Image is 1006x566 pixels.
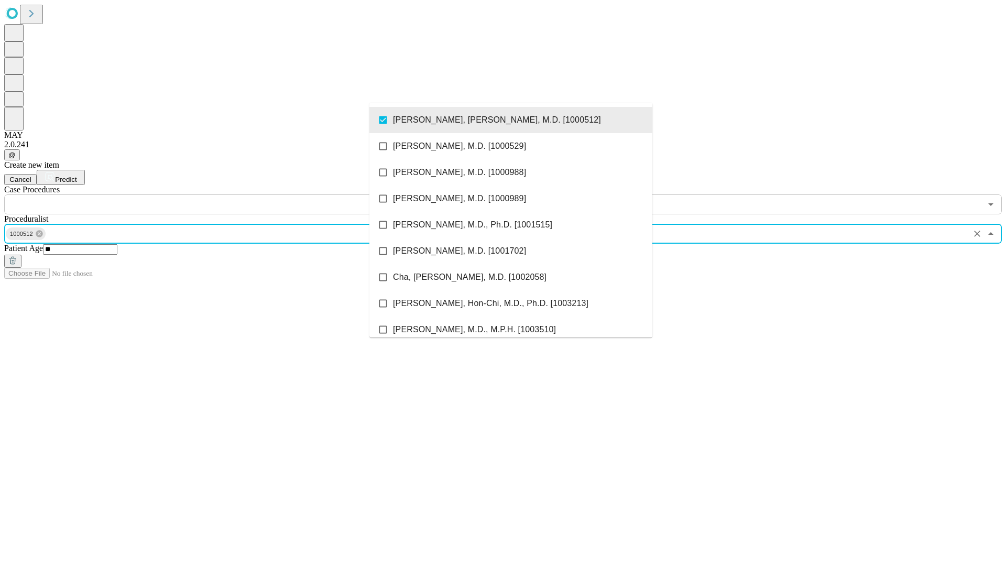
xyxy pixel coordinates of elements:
[4,244,43,253] span: Patient Age
[393,192,526,205] span: [PERSON_NAME], M.D. [1000989]
[8,151,16,159] span: @
[9,176,31,183] span: Cancel
[983,226,998,241] button: Close
[4,185,60,194] span: Scheduled Procedure
[4,214,48,223] span: Proceduralist
[4,130,1002,140] div: MAY
[4,174,37,185] button: Cancel
[4,140,1002,149] div: 2.0.241
[6,228,37,240] span: 1000512
[393,297,588,310] span: [PERSON_NAME], Hon-Chi, M.D., Ph.D. [1003213]
[4,149,20,160] button: @
[393,219,552,231] span: [PERSON_NAME], M.D., Ph.D. [1001515]
[970,226,985,241] button: Clear
[393,140,526,153] span: [PERSON_NAME], M.D. [1000529]
[55,176,76,183] span: Predict
[37,170,85,185] button: Predict
[393,245,526,257] span: [PERSON_NAME], M.D. [1001702]
[983,197,998,212] button: Open
[4,160,59,169] span: Create new item
[393,114,601,126] span: [PERSON_NAME], [PERSON_NAME], M.D. [1000512]
[393,166,526,179] span: [PERSON_NAME], M.D. [1000988]
[6,227,46,240] div: 1000512
[393,323,556,336] span: [PERSON_NAME], M.D., M.P.H. [1003510]
[393,271,546,284] span: Cha, [PERSON_NAME], M.D. [1002058]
